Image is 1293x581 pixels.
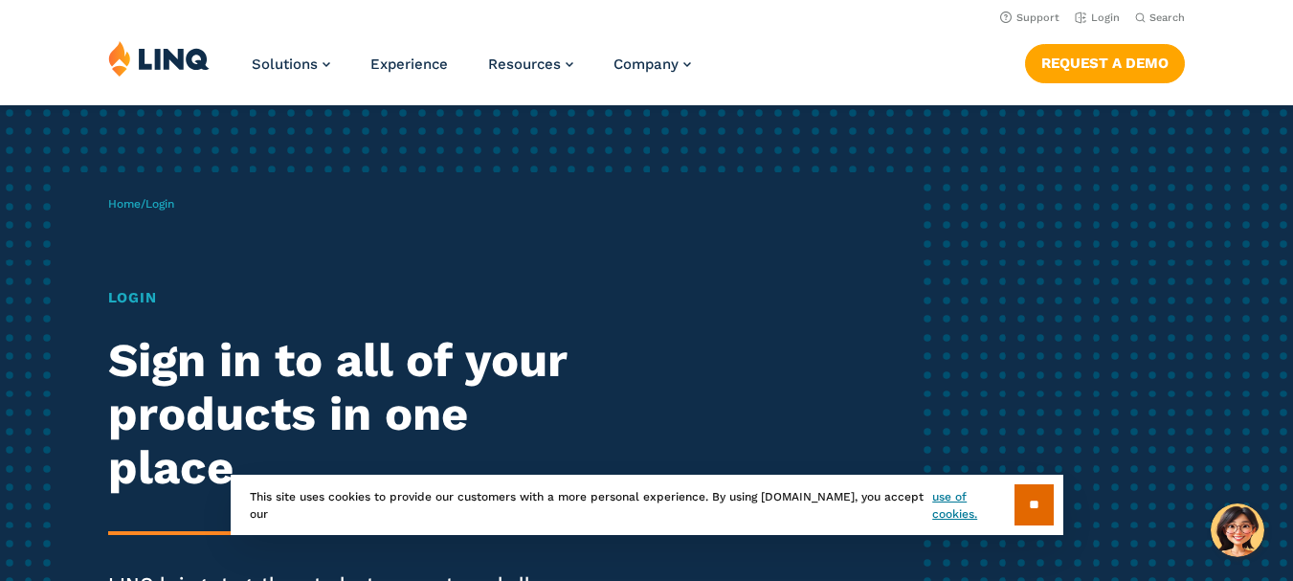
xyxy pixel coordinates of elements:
button: Open Search Bar [1135,11,1185,25]
nav: Primary Navigation [252,40,691,103]
h2: Sign in to all of your products in one place. [108,334,607,495]
a: Login [1075,11,1120,24]
img: LINQ | K‑12 Software [108,40,210,77]
a: Solutions [252,56,330,73]
h1: Login [108,287,607,309]
span: Company [613,56,679,73]
a: Request a Demo [1025,44,1185,82]
nav: Button Navigation [1025,40,1185,82]
a: Experience [370,56,448,73]
a: Home [108,197,141,211]
a: use of cookies. [932,488,1014,523]
button: Hello, have a question? Let’s chat. [1211,503,1264,557]
span: Search [1149,11,1185,24]
span: Solutions [252,56,318,73]
span: / [108,197,174,211]
a: Resources [488,56,573,73]
span: Login [145,197,174,211]
div: This site uses cookies to provide our customers with a more personal experience. By using [DOMAIN... [231,475,1063,535]
span: Resources [488,56,561,73]
a: Support [1000,11,1059,24]
a: Company [613,56,691,73]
